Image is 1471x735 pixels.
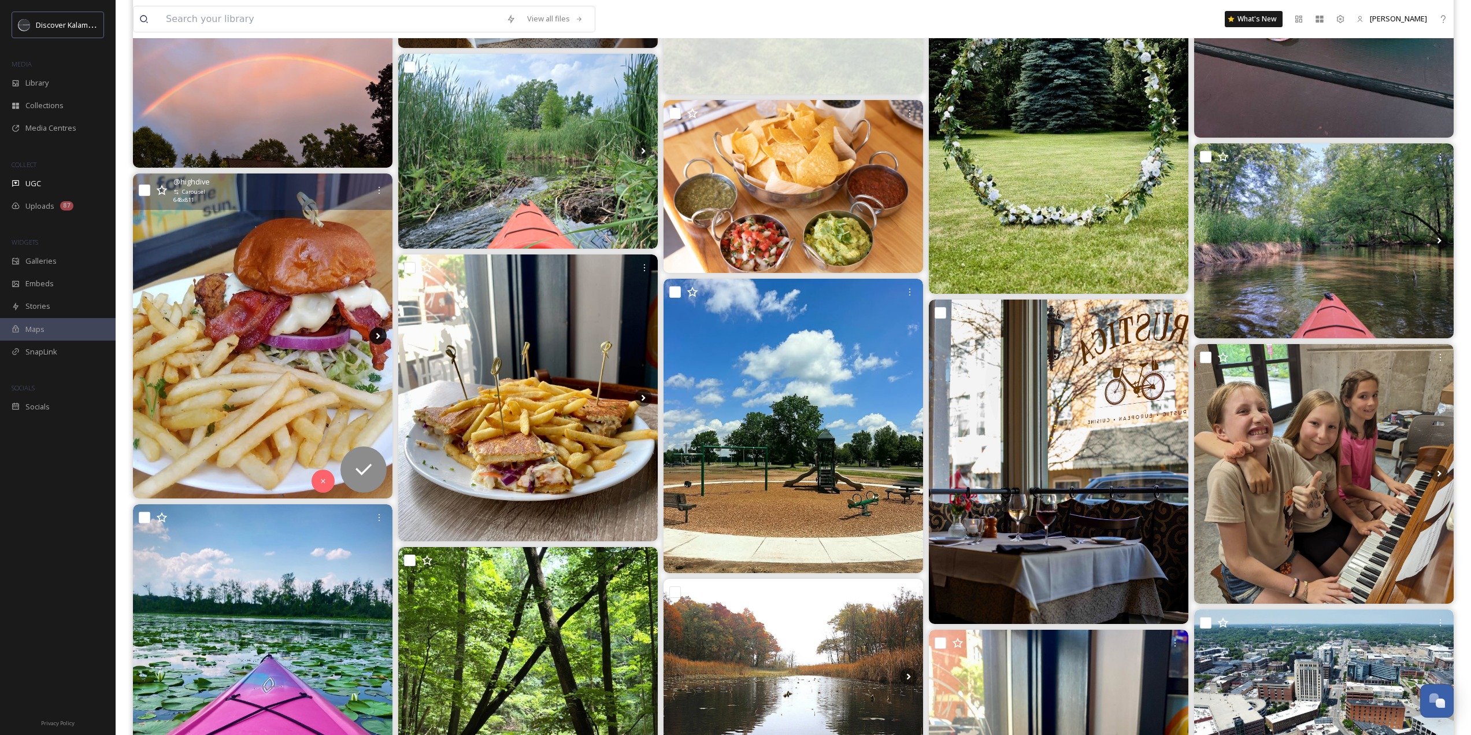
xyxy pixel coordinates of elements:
[398,54,658,249] img: Tuesday, Three Lakes chain, Kalamazoo County: While paddling the creek to the west lake, I had to...
[664,279,923,573] img: 🚧 NEW BUILD, NEW FUN! 🛝✨ We just installed this awesome commercial play area in a brand-new Allen...
[25,77,49,88] span: Library
[12,383,35,392] span: SOCIALS
[25,123,76,134] span: Media Centres
[398,254,658,542] img: Happy Fourth of July! 🎆 🎇 We’re OPEN UNTIL 9:00! So stop out! #kalamazoofoodie #downtownfood #hap...
[60,201,73,210] div: 87
[664,100,923,273] img: It's a perfect Summer day! Stop in for House Tortilla Chips and dips. #rocakzoo #downtownkalamazo...
[929,300,1188,624] img: Start your holiday weekend tonight with us. Make the most of the Michigan Summer with our outdoor...
[1194,143,1454,338] img: When I kayak, I have to explore everything that looks interesting. I find cool places that most k...
[1225,11,1283,27] a: What's New
[12,238,38,246] span: WIDGETS
[41,715,75,729] a: Privacy Policy
[36,19,105,30] span: Discover Kalamazoo
[18,19,30,31] img: channels4_profile.jpg
[25,278,54,289] span: Embeds
[160,6,501,32] input: Search your library
[182,188,205,196] span: Carousel
[1370,13,1427,24] span: [PERSON_NAME]
[173,176,210,187] span: @ highdive
[1420,684,1454,718] button: Open Chat
[133,173,392,498] img: Special // Crispy Chicken Bacon Ranch! THIRSTY THURSDAY! Happy Hour starts at 2:00 and doesn’t en...
[12,160,36,169] span: COLLECT
[25,301,50,312] span: Stories
[25,324,45,335] span: Maps
[12,60,32,68] span: MEDIA
[1194,344,1454,604] img: What a fantastic week at Piano Camp! 🎹 We welcomed 23 Day Campers and 16 Overnight Campers for a ...
[1351,8,1433,30] a: [PERSON_NAME]
[25,178,41,189] span: UGC
[25,346,57,357] span: SnapLink
[25,256,57,267] span: Galleries
[25,401,50,412] span: Socials
[25,100,64,111] span: Collections
[521,8,589,30] a: View all files
[41,719,75,727] span: Privacy Policy
[25,201,54,212] span: Uploads
[173,196,194,204] span: 648 x 811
